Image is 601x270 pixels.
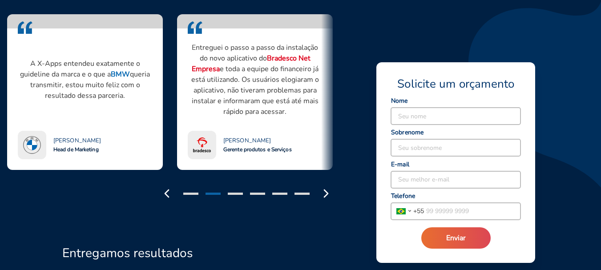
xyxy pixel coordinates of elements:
[391,171,520,188] input: Seu melhor e-mail
[192,53,311,74] strong: Bradesco Net Empresa
[413,206,424,216] span: + 55
[53,146,99,153] span: Head de Marketing
[53,137,101,144] span: [PERSON_NAME]
[421,227,491,249] button: Enviar
[62,246,193,261] h2: Entregamos resultados
[111,69,130,79] strong: BMW
[391,108,520,125] input: Seu nome
[223,146,292,153] span: Gerente produtos e Serviços
[424,203,520,220] input: 99 99999 9999
[397,77,514,92] span: Solicite um orçamento
[446,233,466,243] span: Enviar
[18,58,152,101] p: A X-Apps entendeu exatamente o guideline da marca e o que a queria transmitir, estou muito feliz ...
[391,139,520,156] input: Seu sobrenome
[188,42,322,117] p: Entreguei o passo a passo da instalação do novo aplicativo do e toda a equipe do financeiro já es...
[223,137,271,144] span: [PERSON_NAME]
